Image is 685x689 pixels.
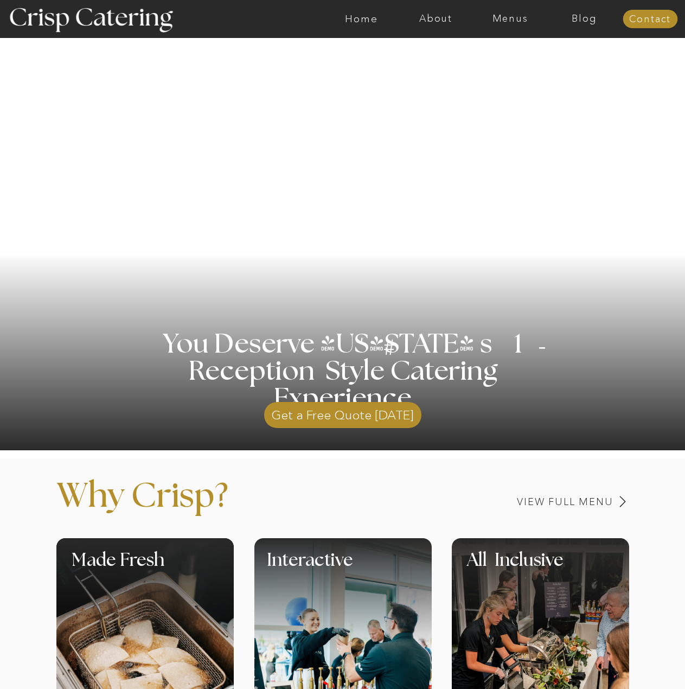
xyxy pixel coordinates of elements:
[467,552,662,584] h1: All Inclusive
[267,552,499,584] h1: Interactive
[517,318,549,380] h3: '
[441,497,613,507] a: View Full Menu
[56,480,348,529] p: Why Crisp?
[264,397,421,428] a: Get a Free Quote [DATE]
[473,14,547,24] a: Menus
[340,331,384,359] h3: '
[547,14,622,24] a: Blog
[72,552,272,584] h1: Made Fresh
[623,14,677,25] a: Contact
[399,14,473,24] a: About
[125,331,561,412] h1: You Deserve [US_STATE] s 1 Reception Style Catering Experience
[360,337,421,368] h3: #
[324,14,399,24] a: Home
[577,635,685,689] iframe: podium webchat widget bubble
